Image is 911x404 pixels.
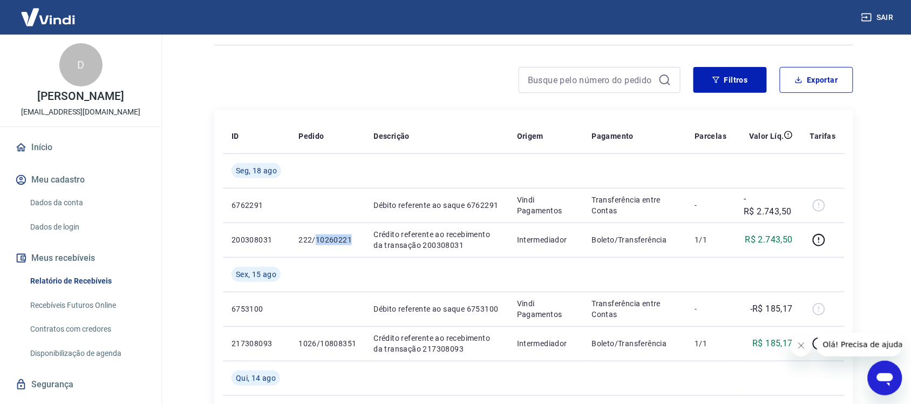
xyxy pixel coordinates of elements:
[374,333,500,354] p: Crédito referente ao recebimento da transação 217308093
[817,333,902,356] iframe: Mensagem da empresa
[528,72,654,88] input: Busque pelo número do pedido
[21,106,140,118] p: [EMAIL_ADDRESS][DOMAIN_NAME]
[26,318,148,340] a: Contratos com credores
[695,338,726,349] p: 1/1
[517,298,575,320] p: Vindi Pagamentos
[232,131,239,142] p: ID
[592,234,678,245] p: Boleto/Transferência
[37,91,124,102] p: [PERSON_NAME]
[236,165,277,176] span: Seg, 18 ago
[695,200,726,211] p: -
[753,337,793,350] p: R$ 185,17
[859,8,898,28] button: Sair
[6,8,91,16] span: Olá! Precisa de ajuda?
[374,131,410,142] p: Descrição
[592,298,678,320] p: Transferência entre Contas
[13,136,148,159] a: Início
[695,234,726,245] p: 1/1
[791,335,812,356] iframe: Fechar mensagem
[517,234,575,245] p: Intermediador
[13,246,148,270] button: Meus recebíveis
[592,131,634,142] p: Pagamento
[745,233,793,246] p: R$ 2.743,50
[374,304,500,314] p: Débito referente ao saque 6753100
[298,234,356,245] p: 222/10260221
[232,304,281,314] p: 6753100
[236,373,276,383] span: Qui, 14 ago
[592,338,678,349] p: Boleto/Transferência
[517,131,543,142] p: Origem
[374,229,500,251] p: Crédito referente ao recebimento da transação 200308031
[26,294,148,317] a: Recebíveis Futuros Online
[517,194,575,216] p: Vindi Pagamentos
[26,216,148,238] a: Dados de login
[868,361,902,395] iframe: Botão para abrir a janela de mensagens
[517,338,575,349] p: Intermediador
[236,269,276,280] span: Sex, 15 ago
[750,302,793,315] p: -R$ 185,17
[810,131,836,142] p: Tarifas
[374,200,500,211] p: Débito referente ao saque 6762291
[298,338,356,349] p: 1026/10808351
[694,67,767,93] button: Filtros
[26,192,148,214] a: Dados da conta
[298,131,324,142] p: Pedido
[232,234,281,245] p: 200308031
[749,131,784,142] p: Valor Líq.
[232,200,281,211] p: 6762291
[744,192,793,218] p: -R$ 2.743,50
[695,304,726,314] p: -
[13,168,148,192] button: Meu cadastro
[26,342,148,365] a: Disponibilização de agenda
[59,43,103,86] div: D
[592,194,678,216] p: Transferência entre Contas
[13,1,83,33] img: Vindi
[232,338,281,349] p: 217308093
[695,131,726,142] p: Parcelas
[26,270,148,292] a: Relatório de Recebíveis
[780,67,853,93] button: Exportar
[13,373,148,396] a: Segurança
